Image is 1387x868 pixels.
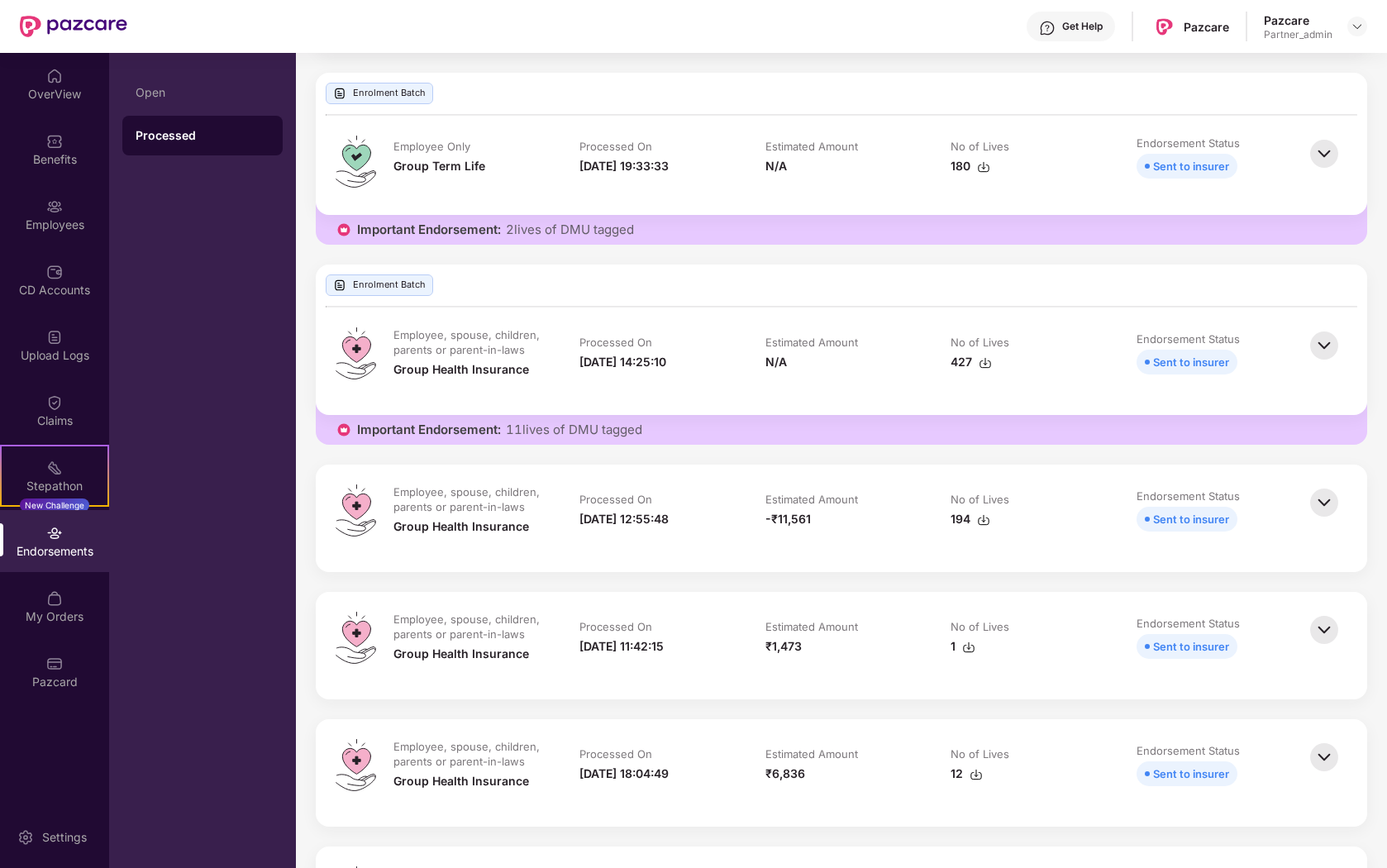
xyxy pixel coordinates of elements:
div: Group Health Insurance [393,360,529,379]
div: Group Health Insurance [393,772,529,790]
span: Important Endorsement: [357,422,501,438]
img: svg+xml;base64,PHN2ZyBpZD0iRG93bmxvYWQtMzJ4MzIiIHhtbG5zPSJodHRwOi8vd3d3LnczLm9yZy8yMDAwL3N2ZyIgd2... [970,768,983,781]
div: Estimated Amount [765,492,858,507]
img: svg+xml;base64,PHN2ZyBpZD0iUGF6Y2FyZCIgeG1sbnM9Imh0dHA6Ly93d3cudzMub3JnLzIwMDAvc3ZnIiB3aWR0aD0iMj... [46,656,63,672]
img: svg+xml;base64,PHN2ZyBpZD0iVXBsb2FkX0xvZ3MiIGRhdGEtbmFtZT0iVXBsb2FkIExvZ3MiIHhtbG5zPSJodHRwOi8vd3... [333,87,346,100]
div: Group Health Insurance [393,517,529,536]
div: Processed On [579,335,652,350]
div: No of Lives [951,492,1009,507]
div: [DATE] 18:04:49 [579,765,669,783]
img: svg+xml;base64,PHN2ZyBpZD0iRG93bmxvYWQtMzJ4MzIiIHhtbG5zPSJodHRwOi8vd3d3LnczLm9yZy8yMDAwL3N2ZyIgd2... [977,513,990,527]
img: svg+xml;base64,PHN2ZyBpZD0iRW1wbG95ZWVzIiB4bWxucz0iaHR0cDovL3d3dy53My5vcmcvMjAwMC9zdmciIHdpZHRoPS... [46,198,63,215]
div: Sent to insurer [1153,510,1229,528]
span: 11 lives of DMU tagged [506,422,642,438]
img: svg+xml;base64,PHN2ZyBpZD0iQ2xhaW0iIHhtbG5zPSJodHRwOi8vd3d3LnczLm9yZy8yMDAwL3N2ZyIgd2lkdGg9IjIwIi... [46,394,63,411]
img: svg+xml;base64,PHN2ZyBpZD0iVXBsb2FkX0xvZ3MiIGRhdGEtbmFtZT0iVXBsb2FkIExvZ3MiIHhtbG5zPSJodHRwOi8vd3... [333,279,346,292]
div: Enrolment Batch [326,274,433,296]
div: Endorsement Status [1137,489,1240,503]
img: icon [336,422,352,438]
img: svg+xml;base64,PHN2ZyB4bWxucz0iaHR0cDovL3d3dy53My5vcmcvMjAwMC9zdmciIHdpZHRoPSI0OS4zMiIgaGVpZ2h0PS... [336,327,376,379]
div: -₹11,561 [765,510,811,528]
div: Endorsement Status [1137,743,1240,758]
div: Estimated Amount [765,746,858,761]
img: icon [336,222,352,238]
div: N/A [765,157,787,175]
div: Processed On [579,619,652,634]
div: Sent to insurer [1153,157,1229,175]
img: svg+xml;base64,PHN2ZyBpZD0iQmFjay0zMngzMiIgeG1sbnM9Imh0dHA6Ly93d3cudzMub3JnLzIwMDAvc3ZnIiB3aWR0aD... [1306,739,1342,775]
div: Group Health Insurance [393,645,529,663]
img: svg+xml;base64,PHN2ZyB4bWxucz0iaHR0cDovL3d3dy53My5vcmcvMjAwMC9zdmciIHdpZHRoPSI0OS4zMiIgaGVpZ2h0PS... [336,612,376,664]
div: N/A [765,353,787,371]
div: Processed On [579,746,652,761]
div: Sent to insurer [1153,353,1229,371]
div: 427 [951,353,992,371]
div: [DATE] 19:33:33 [579,157,669,175]
div: New Challenge [20,498,89,512]
div: Estimated Amount [765,335,858,350]
div: Employee, spouse, children, parents or parent-in-laws [393,739,543,769]
div: 180 [951,157,990,175]
div: Estimated Amount [765,619,858,634]
div: Employee, spouse, children, parents or parent-in-laws [393,484,543,514]
img: svg+xml;base64,PHN2ZyB4bWxucz0iaHR0cDovL3d3dy53My5vcmcvMjAwMC9zdmciIHdpZHRoPSI0OS4zMiIgaGVpZ2h0PS... [336,136,376,188]
div: Enrolment Batch [326,83,433,104]
img: svg+xml;base64,PHN2ZyBpZD0iTXlfT3JkZXJzIiBkYXRhLW5hbWU9Ik15IE9yZGVycyIgeG1sbnM9Imh0dHA6Ly93d3cudz... [46,590,63,607]
span: 2 lives of DMU tagged [506,222,634,238]
div: 12 [951,765,983,783]
div: Stepathon [2,478,107,494]
img: svg+xml;base64,PHN2ZyBpZD0iVXBsb2FkX0xvZ3MiIGRhdGEtbmFtZT0iVXBsb2FkIExvZ3MiIHhtbG5zPSJodHRwOi8vd3... [46,329,63,346]
div: [DATE] 14:25:10 [579,353,666,371]
div: [DATE] 12:55:48 [579,510,669,528]
img: Pazcare_Logo.png [1152,15,1176,39]
div: No of Lives [951,335,1009,350]
img: New Pazcare Logo [20,16,127,37]
img: svg+xml;base64,PHN2ZyBpZD0iQmFjay0zMngzMiIgeG1sbnM9Imh0dHA6Ly93d3cudzMub3JnLzIwMDAvc3ZnIiB3aWR0aD... [1306,136,1342,172]
img: svg+xml;base64,PHN2ZyBpZD0iQmFjay0zMngzMiIgeG1sbnM9Imh0dHA6Ly93d3cudzMub3JnLzIwMDAvc3ZnIiB3aWR0aD... [1306,612,1342,648]
div: Get Help [1062,20,1103,33]
div: No of Lives [951,746,1009,761]
div: Sent to insurer [1153,637,1229,656]
div: Endorsement Status [1137,616,1240,631]
div: Employee, spouse, children, parents or parent-in-laws [393,327,543,357]
div: Employee Only [393,139,470,154]
div: ₹1,473 [765,637,802,656]
div: [DATE] 11:42:15 [579,637,664,656]
img: svg+xml;base64,PHN2ZyBpZD0iRHJvcGRvd24tMzJ4MzIiIHhtbG5zPSJodHRwOi8vd3d3LnczLm9yZy8yMDAwL3N2ZyIgd2... [1351,20,1364,33]
img: svg+xml;base64,PHN2ZyB4bWxucz0iaHR0cDovL3d3dy53My5vcmcvMjAwMC9zdmciIHdpZHRoPSIyMSIgaGVpZ2h0PSIyMC... [46,460,63,476]
div: Open [136,86,269,99]
div: Endorsement Status [1137,331,1240,346]
img: svg+xml;base64,PHN2ZyBpZD0iRG93bmxvYWQtMzJ4MzIiIHhtbG5zPSJodHRwOi8vd3d3LnczLm9yZy8yMDAwL3N2ZyIgd2... [962,641,975,654]
span: Important Endorsement: [357,222,501,238]
img: svg+xml;base64,PHN2ZyB4bWxucz0iaHR0cDovL3d3dy53My5vcmcvMjAwMC9zdmciIHdpZHRoPSI0OS4zMiIgaGVpZ2h0PS... [336,739,376,791]
img: svg+xml;base64,PHN2ZyB4bWxucz0iaHR0cDovL3d3dy53My5vcmcvMjAwMC9zdmciIHdpZHRoPSI0OS4zMiIgaGVpZ2h0PS... [336,484,376,537]
img: svg+xml;base64,PHN2ZyBpZD0iQ0RfQWNjb3VudHMiIGRhdGEtbmFtZT0iQ0QgQWNjb3VudHMiIHhtbG5zPSJodHRwOi8vd3... [46,264,63,280]
div: 194 [951,510,990,528]
img: svg+xml;base64,PHN2ZyBpZD0iQmFjay0zMngzMiIgeG1sbnM9Imh0dHA6Ly93d3cudzMub3JnLzIwMDAvc3ZnIiB3aWR0aD... [1306,327,1342,364]
img: svg+xml;base64,PHN2ZyBpZD0iSG9tZSIgeG1sbnM9Imh0dHA6Ly93d3cudzMub3JnLzIwMDAvc3ZnIiB3aWR0aD0iMjAiIG... [46,68,63,84]
div: Pazcare [1264,12,1332,28]
div: Sent to insurer [1153,765,1229,783]
img: svg+xml;base64,PHN2ZyBpZD0iU2V0dGluZy0yMHgyMCIgeG1sbnM9Imh0dHA6Ly93d3cudzMub3JnLzIwMDAvc3ZnIiB3aW... [17,829,34,846]
div: Processed On [579,139,652,154]
div: Settings [37,829,92,846]
img: svg+xml;base64,PHN2ZyBpZD0iQmVuZWZpdHMiIHhtbG5zPSJodHRwOi8vd3d3LnczLm9yZy8yMDAwL3N2ZyIgd2lkdGg9Ij... [46,133,63,150]
img: svg+xml;base64,PHN2ZyBpZD0iRG93bmxvYWQtMzJ4MzIiIHhtbG5zPSJodHRwOi8vd3d3LnczLm9yZy8yMDAwL3N2ZyIgd2... [979,356,992,370]
div: Endorsement Status [1137,136,1240,150]
div: Employee, spouse, children, parents or parent-in-laws [393,612,543,641]
div: Processed [136,127,269,144]
div: Estimated Amount [765,139,858,154]
div: Pazcare [1184,19,1229,35]
div: Partner_admin [1264,28,1332,41]
div: ₹6,836 [765,765,805,783]
div: Processed On [579,492,652,507]
img: svg+xml;base64,PHN2ZyBpZD0iQmFjay0zMngzMiIgeG1sbnM9Imh0dHA6Ly93d3cudzMub3JnLzIwMDAvc3ZnIiB3aWR0aD... [1306,484,1342,521]
div: No of Lives [951,139,1009,154]
img: svg+xml;base64,PHN2ZyBpZD0iSGVscC0zMngzMiIgeG1sbnM9Imh0dHA6Ly93d3cudzMub3JnLzIwMDAvc3ZnIiB3aWR0aD... [1039,20,1056,36]
div: Group Term Life [393,157,485,175]
img: svg+xml;base64,PHN2ZyBpZD0iRG93bmxvYWQtMzJ4MzIiIHhtbG5zPSJodHRwOi8vd3d3LnczLm9yZy8yMDAwL3N2ZyIgd2... [977,160,990,174]
div: No of Lives [951,619,1009,634]
img: svg+xml;base64,PHN2ZyBpZD0iRW5kb3JzZW1lbnRzIiB4bWxucz0iaHR0cDovL3d3dy53My5vcmcvMjAwMC9zdmciIHdpZH... [46,525,63,541]
div: 1 [951,637,975,656]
